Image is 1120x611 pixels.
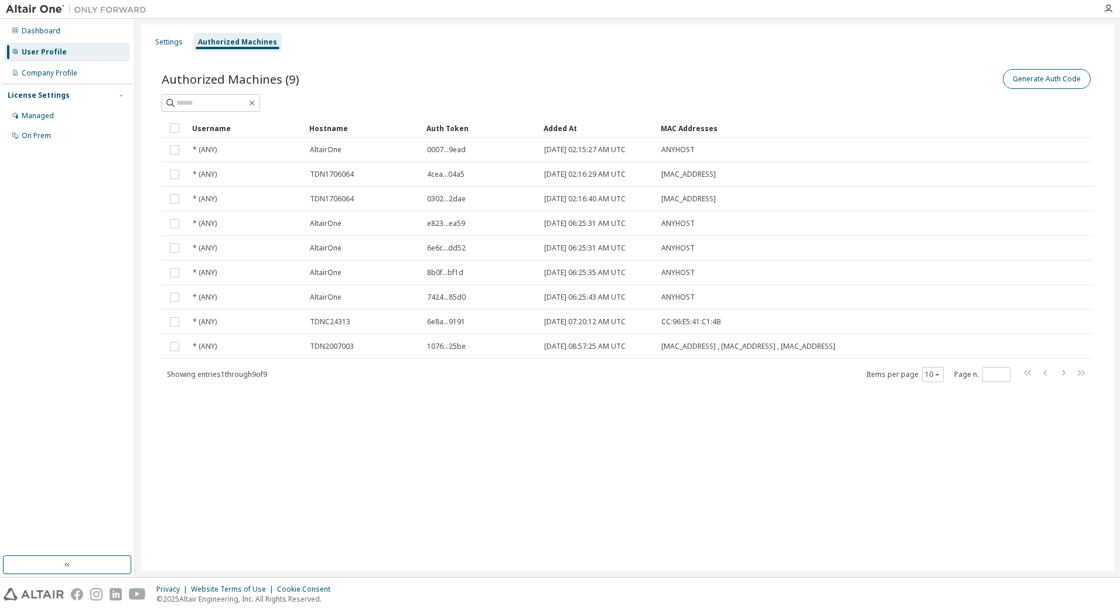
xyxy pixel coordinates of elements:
[193,145,217,155] span: * (ANY)
[544,194,626,204] span: [DATE] 02:16:40 AM UTC
[162,71,299,87] span: Authorized Machines (9)
[193,268,217,277] span: * (ANY)
[310,194,354,204] span: TDN1706064
[661,268,695,277] span: ANYHOST
[193,243,217,253] span: * (ANY)
[6,4,152,15] img: Altair One
[427,145,466,155] span: 0007...9ead
[277,585,337,594] div: Cookie Consent
[544,219,626,228] span: [DATE] 06:25:31 AM UTC
[310,219,342,228] span: AltairOne
[544,119,651,138] div: Added At
[22,47,67,57] div: User Profile
[310,293,342,302] span: AltairOne
[1003,69,1091,89] button: Generate Auth Code
[661,243,695,253] span: ANYHOST
[22,26,60,36] div: Dashboard
[8,91,70,100] div: License Settings
[427,243,466,253] span: 6e6c...dd52
[866,367,944,382] span: Items per page
[4,588,64,600] img: altair_logo.svg
[309,119,417,138] div: Hostname
[22,68,77,78] div: Company Profile
[661,293,695,302] span: ANYHOST
[156,594,337,604] p: © 2025 Altair Engineering, Inc. All Rights Reserved.
[310,243,342,253] span: AltairOne
[22,131,51,140] div: On Prem
[954,367,1010,382] span: Page n.
[71,588,83,600] img: facebook.svg
[427,194,466,204] span: 0302...2dae
[544,268,626,277] span: [DATE] 06:25:35 AM UTC
[310,342,354,351] span: TDN2007003
[661,342,835,351] span: [MAC_ADDRESS] , [MAC_ADDRESS] , [MAC_ADDRESS]
[544,317,626,327] span: [DATE] 07:20:12 AM UTC
[310,268,342,277] span: AltairOne
[22,111,54,121] div: Managed
[925,370,941,379] button: 10
[544,170,626,179] span: [DATE] 02:16:29 AM UTC
[193,342,217,351] span: * (ANY)
[427,293,466,302] span: 7424...85d0
[544,342,626,351] span: [DATE] 08:57:25 AM UTC
[426,119,534,138] div: Auth Token
[192,119,300,138] div: Username
[155,37,183,47] div: Settings
[90,588,103,600] img: instagram.svg
[156,585,191,594] div: Privacy
[661,194,716,204] span: [MAC_ADDRESS]
[310,170,354,179] span: TDN1706064
[427,342,466,351] span: 1076...25be
[193,219,217,228] span: * (ANY)
[427,317,465,327] span: 6e8a...9191
[193,317,217,327] span: * (ANY)
[193,194,217,204] span: * (ANY)
[129,588,146,600] img: youtube.svg
[198,37,277,47] div: Authorized Machines
[661,145,695,155] span: ANYHOST
[661,219,695,228] span: ANYHOST
[193,293,217,302] span: * (ANY)
[167,369,267,379] span: Showing entries 1 through 9 of 9
[310,145,342,155] span: AltairOne
[661,119,970,138] div: MAC Addresses
[427,268,463,277] span: 8b0f...bf1d
[191,585,277,594] div: Website Terms of Use
[193,170,217,179] span: * (ANY)
[661,170,716,179] span: [MAC_ADDRESS]
[661,317,721,327] span: CC:96:E5:41:C1:4B
[544,243,626,253] span: [DATE] 06:25:31 AM UTC
[544,293,626,302] span: [DATE] 06:25:43 AM UTC
[427,170,465,179] span: 4cea...04a5
[427,219,465,228] span: e823...ea59
[544,145,626,155] span: [DATE] 02:15:27 AM UTC
[310,317,350,327] span: TDNC24313
[110,588,122,600] img: linkedin.svg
